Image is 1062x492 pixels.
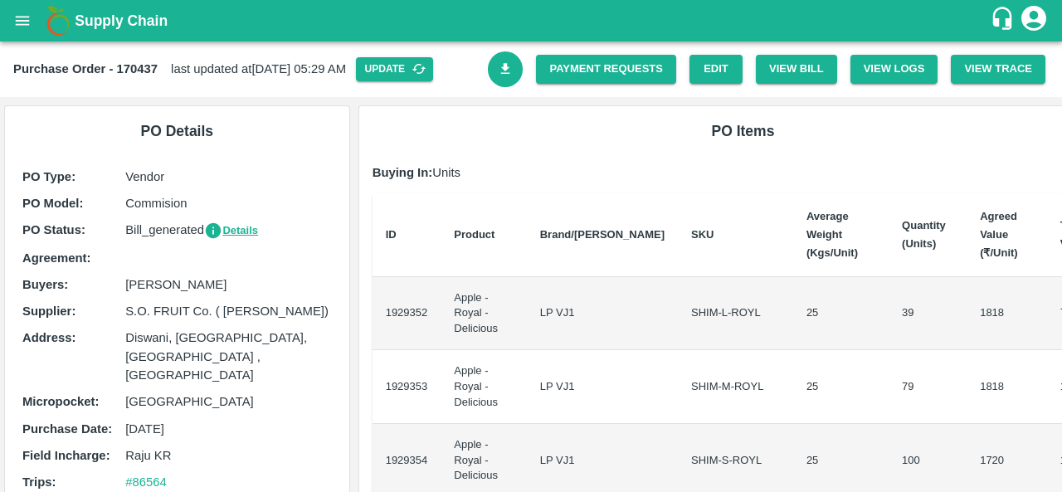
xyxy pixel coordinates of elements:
[41,4,75,37] img: logo
[967,277,1047,351] td: 1818
[22,395,99,408] b: Micropocket :
[22,449,110,462] b: Field Incharge :
[22,170,76,183] b: PO Type :
[386,228,397,241] b: ID
[793,277,889,351] td: 25
[373,350,441,424] td: 1929353
[125,168,331,186] p: Vendor
[689,55,743,84] a: Edit
[75,9,990,32] a: Supply Chain
[75,12,168,29] b: Supply Chain
[756,55,837,84] button: View Bill
[527,277,678,351] td: LP VJ1
[441,350,526,424] td: Apple - Royal - Delicious
[356,57,433,81] button: Update
[13,62,158,76] b: Purchase Order - 170437
[125,475,167,489] a: #86564
[125,392,331,411] p: [GEOGRAPHIC_DATA]
[902,219,946,250] b: Quantity (Units)
[204,222,258,241] button: Details
[540,228,665,241] b: Brand/[PERSON_NAME]
[125,275,331,294] p: [PERSON_NAME]
[980,210,1018,260] b: Agreed Value (₹/Unit)
[850,55,938,84] button: View Logs
[441,277,526,351] td: Apple - Royal - Delicious
[22,422,112,436] b: Purchase Date :
[536,55,676,84] a: Payment Requests
[125,302,331,320] p: S.O. FRUIT Co. ( [PERSON_NAME])
[125,329,331,384] p: Diswani, [GEOGRAPHIC_DATA], [GEOGRAPHIC_DATA] , [GEOGRAPHIC_DATA]
[1019,3,1049,38] div: account of current user
[125,420,331,438] p: [DATE]
[22,304,76,318] b: Supplier :
[125,446,331,465] p: Raju KR
[125,194,331,212] p: Commision
[990,6,1019,36] div: customer-support
[454,228,494,241] b: Product
[13,57,488,81] div: last updated at [DATE] 05:29 AM
[527,350,678,424] td: LP VJ1
[691,228,714,241] b: SKU
[951,55,1045,84] button: View Trace
[373,277,441,351] td: 1929352
[678,277,793,351] td: SHIM-L-ROYL
[22,475,56,489] b: Trips :
[806,210,858,260] b: Average Weight (Kgs/Unit)
[22,197,83,210] b: PO Model :
[889,277,967,351] td: 39
[889,350,967,424] td: 79
[967,350,1047,424] td: 1818
[18,119,336,143] h6: PO Details
[22,331,76,344] b: Address :
[3,2,41,40] button: open drawer
[488,51,524,87] a: Download Bill
[22,251,90,265] b: Agreement:
[125,221,331,240] p: Bill_generated
[22,278,68,291] b: Buyers :
[793,350,889,424] td: 25
[373,166,433,179] b: Buying In:
[678,350,793,424] td: SHIM-M-ROYL
[22,223,85,236] b: PO Status :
